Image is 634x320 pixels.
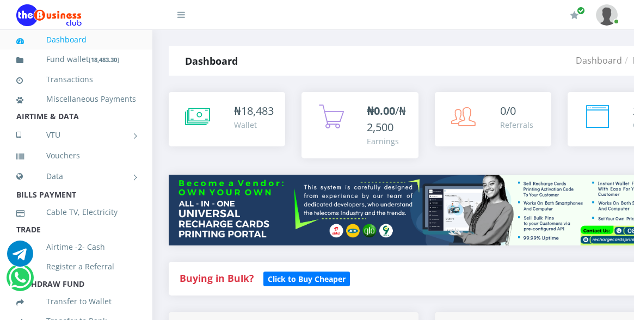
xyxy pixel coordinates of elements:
[185,54,238,67] strong: Dashboard
[16,87,136,112] a: Miscellaneous Payments
[234,103,274,119] div: ₦
[435,92,551,146] a: 0/0 Referrals
[241,103,274,118] span: 18,483
[500,103,516,118] span: 0/0
[301,92,418,158] a: ₦0.00/₦2,500 Earnings
[16,67,136,92] a: Transactions
[16,254,136,279] a: Register a Referral
[367,103,406,134] span: /₦2,500
[570,11,578,20] i: Renew/Upgrade Subscription
[263,272,350,285] a: Click to Buy Cheaper
[16,235,136,260] a: Airtime -2- Cash
[16,121,136,149] a: VTU
[16,200,136,225] a: Cable TV, Electricity
[500,119,533,131] div: Referrals
[367,136,407,147] div: Earnings
[16,143,136,168] a: Vouchers
[89,56,119,64] small: [ ]
[16,27,136,52] a: Dashboard
[577,7,585,15] span: Renew/Upgrade Subscription
[367,103,395,118] b: ₦0.00
[9,273,31,291] a: Chat for support
[169,92,285,146] a: ₦18,483 Wallet
[576,54,622,66] a: Dashboard
[596,4,618,26] img: User
[7,249,33,267] a: Chat for support
[16,4,82,26] img: Logo
[16,289,136,314] a: Transfer to Wallet
[234,119,274,131] div: Wallet
[16,163,136,190] a: Data
[268,274,346,284] b: Click to Buy Cheaper
[180,272,254,285] strong: Buying in Bulk?
[16,47,136,72] a: Fund wallet[18,483.30]
[91,56,117,64] b: 18,483.30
